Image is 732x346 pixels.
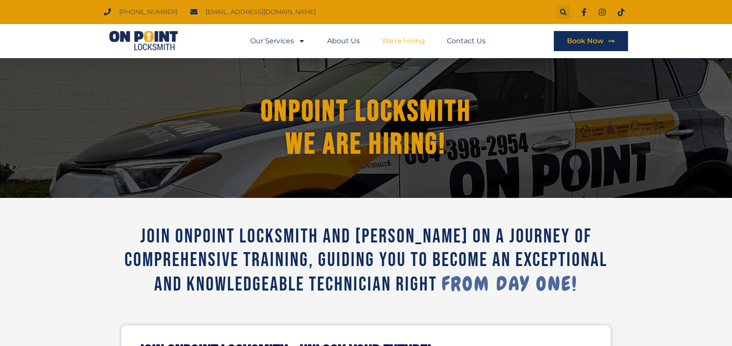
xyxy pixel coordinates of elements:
a: Contact Us [447,31,486,51]
a: Book Now [554,31,628,51]
div: Search [556,5,570,19]
a: Our Services [250,31,305,51]
a: About Us [327,31,360,51]
span: [PHONE_NUMBER] [117,6,177,18]
a: We’re Hiring [382,31,425,51]
span: Join Onpoint Locksmith and [PERSON_NAME] on a journey of comprehensive training, guiding you to b... [124,225,608,297]
nav: Menu [250,31,486,51]
h1: ONPOINT LOCKSMITH We Are hiring! [125,95,607,161]
span: from day one! [442,272,578,296]
span: Book Now [567,38,604,45]
span: [EMAIL_ADDRESS][DOMAIN_NAME] [204,6,316,18]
